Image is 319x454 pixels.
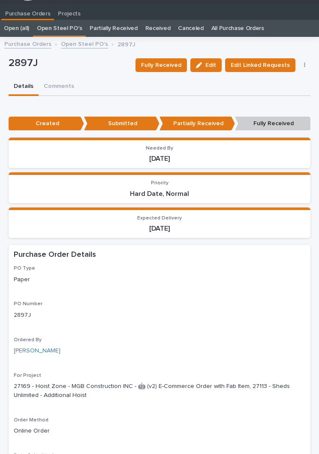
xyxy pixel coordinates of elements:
[14,346,60,355] a: [PERSON_NAME]
[9,78,39,96] button: Details
[14,275,305,284] p: Paper
[4,20,29,37] a: Open (all)
[178,20,204,37] a: Canceled
[5,4,50,18] p: Purchase Orders
[14,155,305,163] p: [DATE]
[14,301,42,307] span: PO Number
[190,58,222,72] button: Edit
[151,180,169,186] span: Priority
[14,266,35,271] span: PO Type
[14,250,96,260] h2: Purchase Order Details
[14,311,305,320] p: 2897J
[9,57,129,69] p: 2897J
[14,373,41,378] span: For Project
[14,418,48,423] span: Order Method
[211,20,264,37] a: All Purchase Orders
[58,4,81,18] p: Projects
[90,20,137,37] a: Partially Received
[141,60,181,70] span: Fully Received
[1,4,54,19] a: Purchase Orders
[145,20,171,37] a: Received
[117,39,135,48] p: 2897J
[39,78,79,96] button: Comments
[14,382,305,400] p: 27169 - Hoist Zone - MGB Construction INC - 🤖 (v2) E-Commerce Order with Fab Item, 27113 - Sheds ...
[205,61,216,69] span: Edit
[9,117,84,131] p: Created
[84,117,159,131] p: Submitted
[14,337,42,343] span: Ordered By
[225,58,295,72] button: Edit Linked Requests
[14,190,305,198] p: Hard Date, Normal
[4,39,51,48] a: Purchase Orders
[146,146,173,151] span: Needed By
[14,427,305,436] p: Online Order
[159,117,235,131] p: Partially Received
[135,58,187,72] button: Fully Received
[37,20,82,37] a: Open Steel PO's
[231,60,290,70] span: Edit Linked Requests
[14,225,305,233] p: [DATE]
[235,117,310,131] p: Fully Received
[54,4,84,20] a: Projects
[61,39,108,48] a: Open Steel PO's
[137,216,182,221] span: Expected Delivery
